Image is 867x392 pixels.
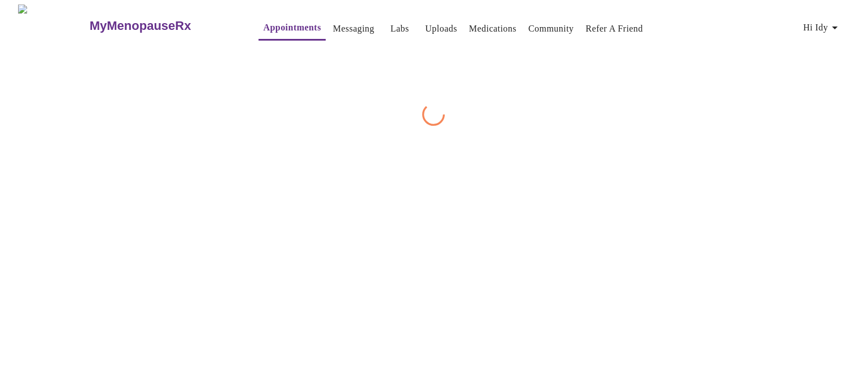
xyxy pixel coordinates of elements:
button: Hi Idy [799,16,846,39]
button: Medications [465,17,521,40]
a: Messaging [333,21,374,37]
a: Appointments [263,20,321,36]
button: Labs [382,17,418,40]
a: Uploads [425,21,457,37]
h3: MyMenopauseRx [90,19,191,33]
a: Medications [469,21,516,37]
a: Refer a Friend [586,21,643,37]
button: Refer a Friend [581,17,648,40]
img: MyMenopauseRx Logo [18,5,88,47]
a: MyMenopauseRx [88,6,236,46]
button: Messaging [329,17,379,40]
a: Labs [391,21,409,37]
a: Community [528,21,574,37]
button: Appointments [259,16,325,41]
button: Community [524,17,579,40]
span: Hi Idy [803,20,842,36]
button: Uploads [421,17,462,40]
